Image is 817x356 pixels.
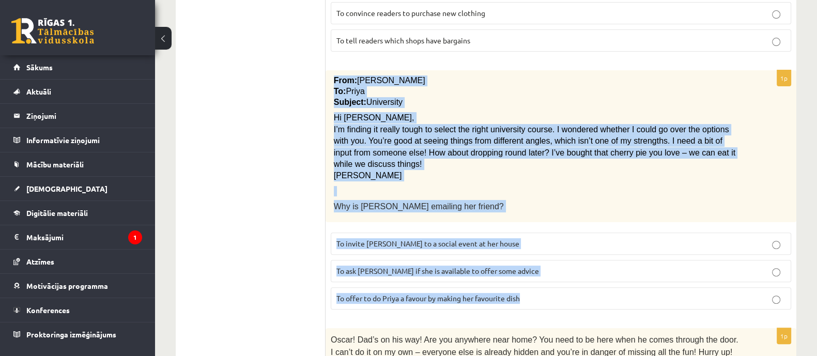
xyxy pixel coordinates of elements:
a: Informatīvie ziņojumi [13,128,142,152]
span: Konferences [26,305,70,315]
span: To ask [PERSON_NAME] if she is available to offer some advice [336,266,539,275]
span: [PERSON_NAME] [334,171,402,180]
a: Proktoringa izmēģinājums [13,322,142,346]
span: Subject: [334,98,366,106]
a: Sākums [13,55,142,79]
span: [DEMOGRAPHIC_DATA] [26,184,107,193]
span: Hi [PERSON_NAME], [334,113,414,122]
legend: Ziņojumi [26,104,142,128]
a: Konferences [13,298,142,322]
a: Maksājumi1 [13,225,142,249]
input: To ask [PERSON_NAME] if she is available to offer some advice [772,268,780,276]
span: Sākums [26,63,53,72]
a: Rīgas 1. Tālmācības vidusskola [11,18,94,44]
a: Atzīmes [13,250,142,273]
legend: Maksājumi [26,225,142,249]
span: University [366,98,403,106]
span: To: [334,87,346,96]
a: Motivācijas programma [13,274,142,298]
input: To tell readers which shops have bargains [772,38,780,46]
p: 1p [777,70,791,86]
input: To offer to do Priya a favour by making her favourite dish [772,296,780,304]
span: Aktuāli [26,87,51,96]
a: Digitālie materiāli [13,201,142,225]
span: To tell readers which shops have bargains [336,36,470,45]
span: Atzīmes [26,257,54,266]
a: Mācību materiāli [13,152,142,176]
legend: Informatīvie ziņojumi [26,128,142,152]
span: Mācību materiāli [26,160,84,169]
span: To offer to do Priya a favour by making her favourite dish [336,293,520,303]
span: Priya [346,87,364,96]
a: Aktuāli [13,80,142,103]
span: Digitālie materiāli [26,208,88,218]
span: Motivācijas programma [26,281,108,290]
a: Ziņojumi [13,104,142,128]
input: To convince readers to purchase new clothing [772,10,780,19]
span: [PERSON_NAME] [357,76,425,85]
p: 1p [777,328,791,344]
span: Proktoringa izmēģinājums [26,330,116,339]
span: From: [334,76,357,85]
input: To invite [PERSON_NAME] to a social event at her house [772,241,780,249]
span: I’m finding it really tough to select the right university course. I wondered whether I could go ... [334,125,735,168]
span: Why is [PERSON_NAME] emailing her friend? [334,202,504,211]
a: [DEMOGRAPHIC_DATA] [13,177,142,200]
span: To invite [PERSON_NAME] to a social event at her house [336,239,519,248]
span: To convince readers to purchase new clothing [336,8,485,18]
i: 1 [128,230,142,244]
